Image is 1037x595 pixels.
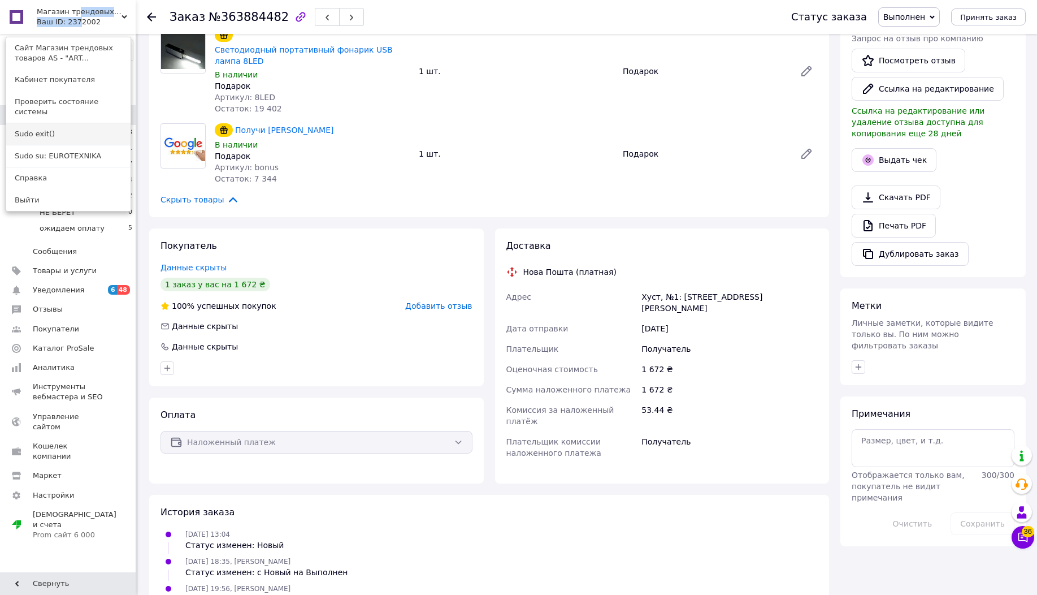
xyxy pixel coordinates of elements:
div: Нова Пошта (платная) [520,266,619,278]
a: Светодиодный портативный фонарик USB лампа 8LED [215,45,393,66]
span: Выполнен [883,12,925,21]
span: ожидаем оплату [40,223,105,234]
span: Артикул: 8LED [215,93,275,102]
div: Получатель [639,432,820,463]
a: Редактировать [795,143,818,165]
div: Prom сайт 6 000 [33,530,116,540]
span: В наличии [215,140,258,149]
span: Плательщик комиссии наложенного платежа [506,437,601,458]
span: 0 [128,208,132,218]
span: Товары и услуги [33,266,97,276]
span: Инструменты вебмастера и SEO [33,382,105,402]
div: Подарок [618,146,791,162]
span: Плательщик [506,344,559,353]
span: Метки [852,300,882,311]
div: Ваш ID: 2372002 [37,17,84,27]
a: Скачать PDF [852,186,940,209]
span: Магазин трендовых товаров AS - "ARTMA SHOP" [37,7,122,17]
div: 1 заказ у вас на 1 672 ₴ [160,278,270,291]
span: 100% [172,301,194,311]
span: Ссылка на редактирование или удаление отзыва доступна для копирования еще 28 дней [852,106,984,138]
button: Принять заказ [951,8,1026,25]
span: [DATE] 19:56, [PERSON_NAME] [185,585,290,593]
span: Данные скрыты [172,322,238,331]
span: Дата отправки [506,324,569,333]
a: Получи [PERSON_NAME] [235,126,333,135]
button: Выдать чек [852,148,936,172]
span: Аналитика [33,363,75,373]
div: [DATE] [639,318,820,339]
a: Кабинет покупателя [6,69,131,90]
a: Sudo su: EUROTEXNIKA [6,145,131,167]
span: Покупатели [33,324,79,334]
span: 6 [108,285,117,295]
a: Данные скрыты [160,263,227,272]
div: Статус изменен: Новый [185,540,284,551]
a: Печать PDF [852,214,936,238]
span: Доставка [506,240,551,251]
span: История заказа [160,507,235,518]
button: Ссылка на редактирование [852,77,1004,101]
div: Хуст, №1: [STREET_ADDRESS][PERSON_NAME] [639,287,820,318]
span: Кошелек компании [33,441,105,462]
span: Принять заказ [960,13,1017,21]
span: 300 / 300 [982,471,1014,480]
a: Редактировать [795,60,818,83]
a: Проверить состояние системы [6,91,131,123]
div: Данные скрыты [171,341,239,352]
div: Подарок [618,63,791,79]
span: №363884482 [209,10,289,24]
button: Чат с покупателем36 [1012,526,1034,549]
span: [DATE] 18:35, [PERSON_NAME] [185,558,290,566]
a: Выйти [6,189,131,211]
span: Личные заметки, которые видите только вы. По ним можно фильтровать заказы [852,318,993,350]
span: Сумма наложенного платежа [506,385,631,394]
div: 1 672 ₴ [639,380,820,400]
img: Получи БОНУС [161,131,205,162]
div: Подарок [215,80,410,92]
span: Маркет [33,471,62,481]
span: Примечания [852,408,910,419]
span: В наличии [215,70,258,79]
span: Заказ [170,10,205,24]
span: Добавить отзыв [405,301,472,311]
div: Статус заказа [791,11,867,23]
span: 36 [1022,526,1034,537]
div: Статус изменен: с Новый на Выполнен [185,567,348,578]
div: Вернуться назад [147,11,156,23]
span: Каталог ProSale [33,343,94,353]
span: Отзывы [33,304,63,314]
span: Настройки [33,490,74,501]
a: Справка [6,167,131,189]
span: Скрыть товары [160,193,239,206]
span: Управление сайтом [33,412,105,432]
span: Уведомления [33,285,84,295]
div: 1 шт. [414,63,618,79]
div: Получатель [639,339,820,359]
span: Оплата [160,409,196,420]
span: Запрос на отзыв про компанию [852,34,983,43]
span: Адрес [506,292,531,301]
div: успешных покупок [160,300,276,312]
span: Покупатель [160,240,217,251]
div: 53.44 ₴ [639,400,820,432]
span: Остаток: 19 402 [215,104,282,113]
span: Отображается только вам, покупатель не видит примечания [852,471,965,502]
span: Артикул: bonus [215,163,279,172]
span: [DEMOGRAPHIC_DATA] и счета [33,510,116,541]
span: 48 [117,285,130,295]
button: Дублировать заказ [852,242,969,266]
a: Посмотреть отзыв [852,49,965,72]
img: Светодиодный портативный фонарик USB лампа 8LED [161,33,205,68]
div: 1 672 ₴ [639,359,820,380]
span: Остаток: 7 344 [215,174,277,183]
span: НЕ БЕРЕТ [40,208,75,218]
span: Оценочная стоимость [506,365,598,374]
span: [DATE] 13:04 [185,531,230,538]
span: 5 [128,223,132,234]
a: Сайт Магазин трендовых товаров AS - "ART... [6,37,131,69]
span: Комиссия за наложенный платёж [506,406,614,426]
div: 1 шт. [414,146,618,162]
div: Подарок [215,150,410,162]
a: Sudo exit() [6,123,131,145]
